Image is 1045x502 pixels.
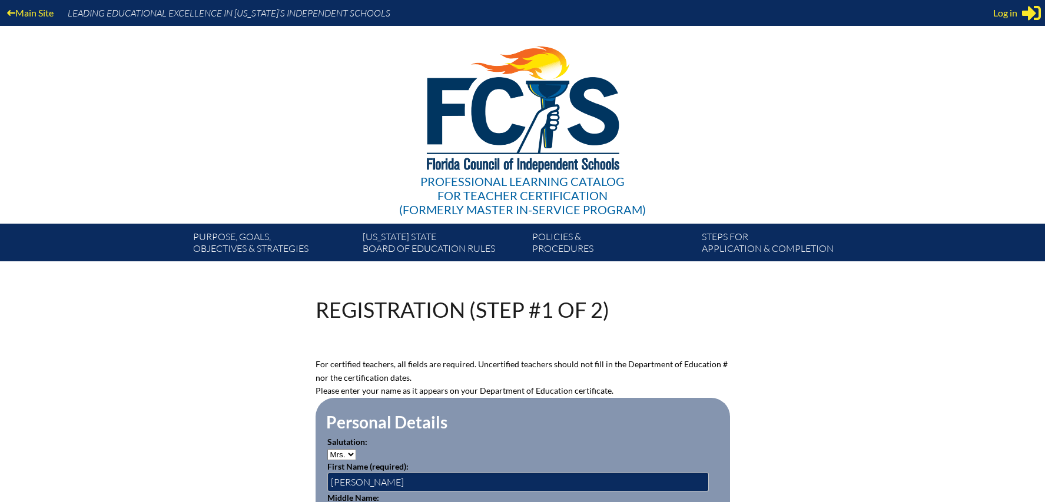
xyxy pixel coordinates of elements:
[528,228,697,261] a: Policies &Procedures
[1022,4,1041,22] svg: Sign in or register
[437,188,608,202] span: for Teacher Certification
[316,358,730,384] p: For certified teachers, all fields are required. Uncertified teachers should not fill in the Depa...
[394,24,651,219] a: Professional Learning Catalog for Teacher Certification(formerly Master In-service Program)
[697,228,867,261] a: Steps forapplication & completion
[993,6,1017,20] span: Log in
[2,5,58,21] a: Main Site
[327,449,356,460] select: persons_salutation
[327,461,409,471] label: First Name (required):
[399,174,646,217] div: Professional Learning Catalog (formerly Master In-service Program)
[316,299,609,320] h1: Registration (Step #1 of 2)
[188,228,358,261] a: Purpose, goals,objectives & strategies
[325,412,449,432] legend: Personal Details
[327,437,367,447] label: Salutation:
[358,228,528,261] a: [US_STATE] StateBoard of Education rules
[316,384,730,398] p: Please enter your name as it appears on your Department of Education certificate.
[401,26,644,187] img: FCISlogo221.eps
